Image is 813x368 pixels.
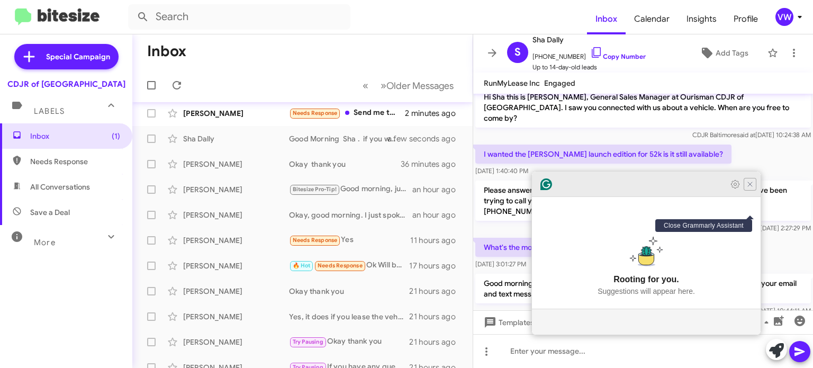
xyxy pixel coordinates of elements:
[183,261,289,271] div: [PERSON_NAME]
[293,237,338,244] span: Needs Response
[737,131,755,139] span: said at
[289,336,409,348] div: Okay thank you
[405,108,464,119] div: 2 minutes ago
[716,43,748,62] span: Add Tags
[692,131,811,139] span: CDJR Baltimore [DATE] 10:24:38 AM
[289,234,410,246] div: Yes
[34,238,56,247] span: More
[678,4,725,34] a: Insights
[183,286,289,297] div: [PERSON_NAME]
[532,33,646,46] span: Sha Dally
[409,337,464,347] div: 21 hours ago
[475,181,811,221] p: Please answer the phone or text me, or call me when you get the opportunity. I have been trying t...
[183,159,289,169] div: [PERSON_NAME]
[386,80,454,92] span: Older Messages
[14,44,119,69] a: Special Campaign
[409,311,464,322] div: 21 hours ago
[46,51,110,62] span: Special Campaign
[401,133,464,144] div: a few seconds ago
[147,43,186,60] h1: Inbox
[412,184,464,195] div: an hour ago
[183,108,289,119] div: [PERSON_NAME]
[289,286,409,297] div: Okay thank you
[775,8,793,26] div: vw
[112,131,120,141] span: (1)
[475,145,731,164] p: I wanted the [PERSON_NAME] launch edition for 52k is it still available?
[475,87,811,128] p: Hi Sha this is [PERSON_NAME], General Sales Manager at Ourisman CDJR of [GEOGRAPHIC_DATA]. I saw ...
[684,43,762,62] button: Add Tags
[587,4,626,34] a: Inbox
[289,210,412,220] div: Okay, good morning. I just spoke to you on the phone. Let me see what's going on
[482,313,534,332] span: Templates
[289,311,409,322] div: Yes, it does if you lease the vehicle. But you only have about 10 days left before the 7,500 tax ...
[289,133,401,144] div: Good Morning Sha . if you were like those Financial details financial details. However, I can hel...
[318,262,363,269] span: Needs Response
[532,62,646,73] span: Up to 14-day-old leads
[356,75,375,96] button: Previous
[289,259,409,272] div: Ok Will be buy me the car
[183,235,289,246] div: [PERSON_NAME]
[128,4,350,30] input: Search
[30,156,120,167] span: Needs Response
[374,75,460,96] button: Next
[183,311,289,322] div: [PERSON_NAME]
[381,79,386,92] span: »
[30,207,70,218] span: Save a Deal
[293,338,323,345] span: Try Pausing
[514,44,521,61] span: S
[30,182,90,192] span: All Conversations
[766,8,801,26] button: vw
[289,107,405,119] div: Send me the link to the car
[293,186,337,193] span: Bitesize Pro-Tip!
[473,334,813,368] div: To enrich screen reader interactions, please activate Accessibility in Grammarly extension settings
[409,261,464,271] div: 17 hours ago
[30,131,120,141] span: Inbox
[289,159,401,169] div: Okay thank you
[626,4,678,34] a: Calendar
[475,238,753,257] p: What's the monthly payment for someone with good credit no money down.?
[412,210,464,220] div: an hour ago
[357,75,460,96] nav: Page navigation example
[532,46,646,62] span: [PHONE_NUMBER]
[475,260,526,268] span: [DATE] 3:01:27 PM
[590,52,646,60] a: Copy Number
[410,235,464,246] div: 11 hours ago
[7,79,125,89] div: CDJR of [GEOGRAPHIC_DATA]
[363,79,368,92] span: «
[409,286,464,297] div: 21 hours ago
[401,159,464,169] div: 36 minutes ago
[475,167,528,175] span: [DATE] 1:40:40 PM
[183,184,289,195] div: [PERSON_NAME]
[484,78,540,88] span: RunMyLease Inc
[715,224,811,232] span: vernando [DATE] 2:27:29 PM
[34,106,65,116] span: Labels
[293,110,338,116] span: Needs Response
[475,274,811,303] p: Good morning, Sha. We have been trying to get in contact with you. Please check your email and te...
[289,183,412,195] div: Good morning, just spoke to you about your Tahoe. I can't do anything until you get the Lean on i...
[183,133,289,144] div: Sha Dally
[725,4,766,34] a: Profile
[544,78,575,88] span: Engaged
[473,313,543,332] button: Templates
[183,337,289,347] div: [PERSON_NAME]
[183,210,289,220] div: [PERSON_NAME]
[293,262,311,269] span: 🔥 Hot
